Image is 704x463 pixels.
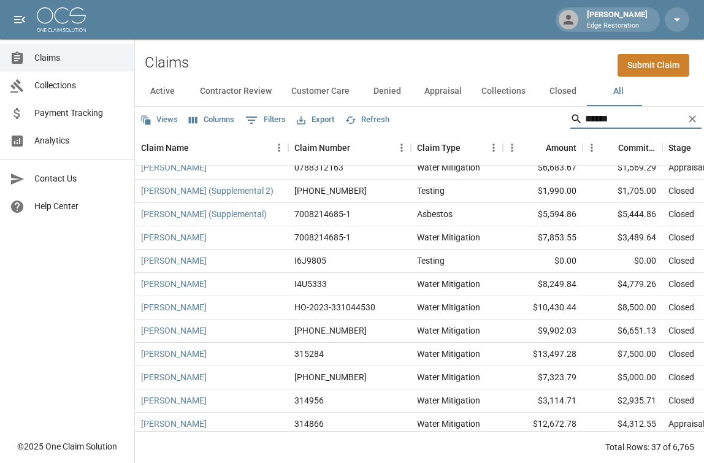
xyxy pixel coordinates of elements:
div: I4U5333 [294,278,327,290]
a: [PERSON_NAME] [141,394,207,407]
div: $7,853.55 [503,226,583,250]
div: 7008214685-1 [294,231,351,243]
div: Closed [668,254,694,267]
div: 314956 [294,394,324,407]
div: $0.00 [503,250,583,273]
div: 315284 [294,348,324,360]
button: Active [135,77,190,106]
div: Claim Name [135,131,288,165]
span: Claims [34,52,124,64]
div: 314866 [294,418,324,430]
div: Closed [668,348,694,360]
div: Closed [668,324,694,337]
button: Sort [189,139,206,156]
div: HO-2023-331044530 [294,301,375,313]
div: $4,779.26 [583,273,662,296]
div: $7,323.79 [503,366,583,389]
div: $1,990.00 [503,180,583,203]
p: Edge Restoration [587,21,648,31]
button: Sort [529,139,546,156]
button: Sort [461,139,478,156]
div: $10,430.44 [503,296,583,320]
button: Menu [583,139,601,157]
button: Sort [601,139,618,156]
div: 700 821 4685-1 [294,185,367,197]
a: [PERSON_NAME] (Supplemental) [141,208,267,220]
div: $3,489.64 [583,226,662,250]
div: Closed [668,301,694,313]
span: Collections [34,79,124,92]
div: 7008214685-1 [294,208,351,220]
button: Menu [484,139,503,157]
span: Analytics [34,134,124,147]
span: Help Center [34,200,124,213]
div: Claim Number [294,131,350,165]
div: $5,594.86 [503,203,583,226]
span: Contact Us [34,172,124,185]
a: [PERSON_NAME] [141,371,207,383]
a: [PERSON_NAME] [141,231,207,243]
img: ocs-logo-white-transparent.png [37,7,86,32]
button: Contractor Review [190,77,281,106]
div: Amount [546,131,576,165]
div: Asbestos [417,208,453,220]
a: [PERSON_NAME] [141,418,207,430]
div: Committed Amount [618,131,656,165]
div: 01-006-972437 [294,324,367,337]
div: dynamic tabs [135,77,704,106]
div: $1,569.29 [583,156,662,180]
div: $8,500.00 [583,296,662,320]
div: $4,312.55 [583,413,662,436]
div: Closed [668,278,694,290]
button: Appraisal [415,77,472,106]
div: 0788312163 [294,161,343,174]
div: Claim Type [411,131,503,165]
button: Denied [359,77,415,106]
button: Menu [392,139,411,157]
button: Show filters [242,110,289,130]
div: Water Mitigation [417,301,480,313]
h2: Claims [145,54,189,72]
a: [PERSON_NAME] [141,254,207,267]
div: Water Mitigation [417,348,480,360]
div: Closed [668,185,694,197]
div: $2,935.71 [583,389,662,413]
button: Customer Care [281,77,359,106]
div: $1,705.00 [583,180,662,203]
div: Water Mitigation [417,371,480,383]
div: Testing [417,254,445,267]
div: I6J9805 [294,254,326,267]
button: Clear [683,110,702,128]
button: Select columns [186,110,237,129]
div: Stage [668,131,691,165]
div: Water Mitigation [417,394,480,407]
a: [PERSON_NAME] [141,161,207,174]
div: $0.00 [583,250,662,273]
button: Menu [503,139,521,157]
button: Sort [350,139,367,156]
div: Claim Type [417,131,461,165]
div: Search [570,109,702,131]
div: © 2025 One Claim Solution [17,440,117,453]
button: Closed [535,77,591,106]
button: Collections [472,77,535,106]
div: Water Mitigation [417,418,480,430]
div: Claim Number [288,131,411,165]
div: Closed [668,394,694,407]
a: Submit Claim [618,54,689,77]
div: Closed [668,208,694,220]
div: $12,672.78 [503,413,583,436]
div: $7,500.00 [583,343,662,366]
div: $13,497.28 [503,343,583,366]
button: Export [294,110,337,129]
div: $6,683.67 [503,156,583,180]
div: [PERSON_NAME] [582,9,652,31]
div: Water Mitigation [417,324,480,337]
div: Closed [668,371,694,383]
button: Refresh [342,110,392,129]
div: $8,249.84 [503,273,583,296]
div: Water Mitigation [417,161,480,174]
button: Menu [270,139,288,157]
div: Total Rows: 37 of 6,765 [605,441,694,453]
div: $3,114.71 [503,389,583,413]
